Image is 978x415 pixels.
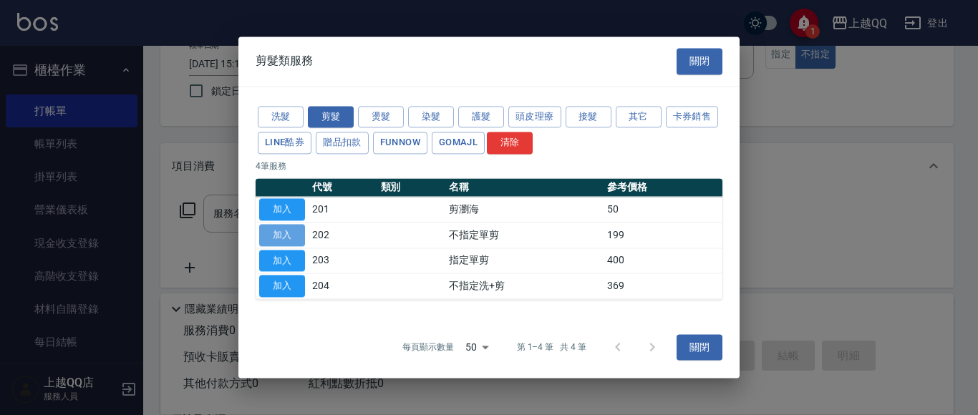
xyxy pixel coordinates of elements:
[358,106,404,128] button: 燙髮
[309,248,377,273] td: 203
[259,275,305,298] button: 加入
[604,273,722,299] td: 369
[508,106,561,128] button: 頭皮理療
[460,328,494,366] div: 50
[256,160,722,172] p: 4 筆服務
[604,223,722,248] td: 199
[402,341,454,354] p: 每頁顯示數量
[309,223,377,248] td: 202
[445,273,604,299] td: 不指定洗+剪
[566,106,611,128] button: 接髮
[517,341,586,354] p: 第 1–4 筆 共 4 筆
[445,223,604,248] td: 不指定單剪
[377,178,446,197] th: 類別
[309,273,377,299] td: 204
[445,248,604,273] td: 指定單剪
[373,132,427,155] button: FUNNOW
[256,54,313,69] span: 剪髮類服務
[445,178,604,197] th: 名稱
[258,132,311,155] button: LINE酷券
[432,132,485,155] button: GOMAJL
[677,48,722,74] button: 關閉
[604,248,722,273] td: 400
[308,106,354,128] button: 剪髮
[445,197,604,223] td: 剪瀏海
[677,334,722,361] button: 關閉
[604,178,722,197] th: 參考價格
[309,178,377,197] th: 代號
[258,106,304,128] button: 洗髮
[259,198,305,220] button: 加入
[316,132,369,155] button: 贈品扣款
[259,224,305,246] button: 加入
[604,197,722,223] td: 50
[408,106,454,128] button: 染髮
[458,106,504,128] button: 護髮
[259,250,305,272] button: 加入
[309,197,377,223] td: 201
[487,132,533,155] button: 清除
[616,106,662,128] button: 其它
[666,106,719,128] button: 卡券銷售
